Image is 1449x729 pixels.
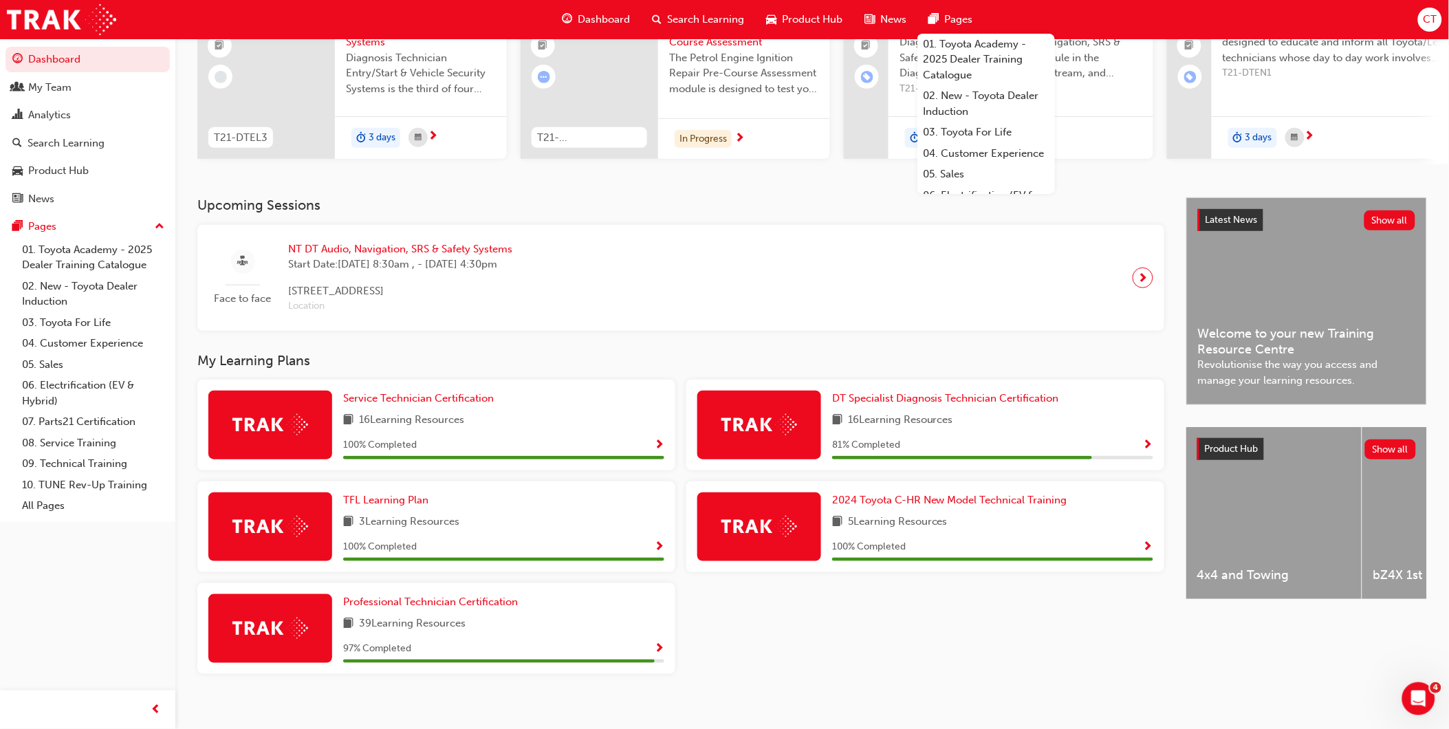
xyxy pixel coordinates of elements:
[6,214,170,239] button: Pages
[538,71,550,83] span: learningRecordVerb_ATTEMPT-icon
[151,701,162,719] span: prev-icon
[853,6,917,34] a: news-iconNews
[1198,209,1415,231] a: Latest NewsShow all
[917,6,983,34] a: pages-iconPages
[667,12,744,28] span: Search Learning
[917,185,1055,221] a: 06. Electrification (EV & Hybrid)
[7,4,116,35] img: Trak
[12,165,23,177] span: car-icon
[232,618,308,639] img: Trak
[346,50,496,97] span: Diagnosis Technician Entry/Start & Vehicle Security Systems is the third of four Electrical modul...
[343,641,411,657] span: 97 % Completed
[654,439,664,452] span: Show Progress
[538,37,548,55] span: booktick-icon
[208,236,1153,320] a: Face to faceNT DT Audio, Navigation, SRS & Safety SystemsStart Date:[DATE] 8:30am , - [DATE] 4:30...
[848,412,953,429] span: 16 Learning Resources
[1245,130,1272,146] span: 3 days
[343,594,523,610] a: Professional Technician Certification
[232,414,308,435] img: Trak
[1305,131,1315,143] span: next-icon
[734,133,745,145] span: next-icon
[28,135,105,151] div: Search Learning
[6,102,170,128] a: Analytics
[12,54,23,66] span: guage-icon
[917,143,1055,164] a: 04. Customer Experience
[197,353,1164,369] h3: My Learning Plans
[917,34,1055,86] a: 01. Toyota Academy - 2025 Dealer Training Catalogue
[669,50,819,97] span: The Petrol Engine Ignition Repair Pre-Course Assessment module is designed to test your learning ...
[832,514,842,531] span: book-icon
[832,391,1065,406] a: DT Specialist Diagnosis Technician Certification
[17,433,170,454] a: 08. Service Training
[1430,682,1441,693] span: 4
[215,71,227,83] span: learningRecordVerb_NONE-icon
[1402,682,1435,715] iframe: Intercom live chat
[654,640,664,657] button: Show Progress
[6,44,170,214] button: DashboardMy TeamAnalyticsSearch LearningProduct HubNews
[155,218,164,236] span: up-icon
[578,12,630,28] span: Dashboard
[900,34,1142,81] span: Diagnosis Technician Audio, Navigation, SRS & Safety Systems is the fourth module in the Diagnosi...
[1233,129,1243,147] span: duration-icon
[848,514,948,531] span: 5 Learning Resources
[343,412,353,429] span: book-icon
[1143,439,1153,452] span: Show Progress
[6,131,170,156] a: Search Learning
[832,539,906,555] span: 100 % Completed
[17,375,170,411] a: 06. Electrification (EV & Hybrid)
[1143,538,1153,556] button: Show Progress
[562,11,572,28] span: guage-icon
[17,453,170,475] a: 09. Technical Training
[782,12,842,28] span: Product Hub
[880,12,906,28] span: News
[6,47,170,72] a: Dashboard
[238,253,248,270] span: sessionType_FACE_TO_FACE-icon
[197,197,1164,213] h3: Upcoming Sessions
[537,130,642,146] span: T21-PTEN_PEIR_PRE_EXAM
[28,80,72,96] div: My Team
[288,298,512,314] span: Location
[17,475,170,496] a: 10. TUNE Rev-Up Training
[832,392,1059,404] span: DT Specialist Diagnosis Technician Certification
[1143,437,1153,454] button: Show Progress
[1292,129,1298,146] span: calendar-icon
[641,6,755,34] a: search-iconSearch Learning
[288,257,512,272] span: Start Date: [DATE] 8:30am , - [DATE] 4:30pm
[1206,214,1258,226] span: Latest News
[1198,357,1415,388] span: Revolutionise the way you access and manage your learning resources.
[343,539,417,555] span: 100 % Completed
[12,82,23,94] span: people-icon
[369,130,395,146] span: 3 days
[28,219,56,235] div: Pages
[214,130,268,146] span: T21-DTEL3
[12,138,22,150] span: search-icon
[1186,197,1427,405] a: Latest NewsShow allWelcome to your new Training Resource CentreRevolutionise the way you access a...
[17,276,170,312] a: 02. New - Toyota Dealer Induction
[654,541,664,554] span: Show Progress
[12,221,23,233] span: pages-icon
[215,37,225,55] span: booktick-icon
[359,514,459,531] span: 3 Learning Resources
[864,11,875,28] span: news-icon
[17,312,170,334] a: 03. Toyota For Life
[928,11,939,28] span: pages-icon
[1143,541,1153,554] span: Show Progress
[17,333,170,354] a: 04. Customer Experience
[1197,567,1351,583] span: 4x4 and Towing
[832,494,1067,506] span: 2024 Toyota C-HR New Model Technical Training
[12,193,23,206] span: news-icon
[232,516,308,537] img: Trak
[832,492,1073,508] a: 2024 Toyota C-HR New Model Technical Training
[288,241,512,257] span: NT DT Audio, Navigation, SRS & Safety Systems
[1365,439,1417,459] button: Show all
[652,11,662,28] span: search-icon
[1418,8,1442,32] button: CT
[343,616,353,633] span: book-icon
[356,129,366,147] span: duration-icon
[359,412,464,429] span: 16 Learning Resources
[343,494,428,506] span: TFL Learning Plan
[343,596,518,608] span: Professional Technician Certification
[343,437,417,453] span: 100 % Completed
[1197,438,1416,460] a: Product HubShow all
